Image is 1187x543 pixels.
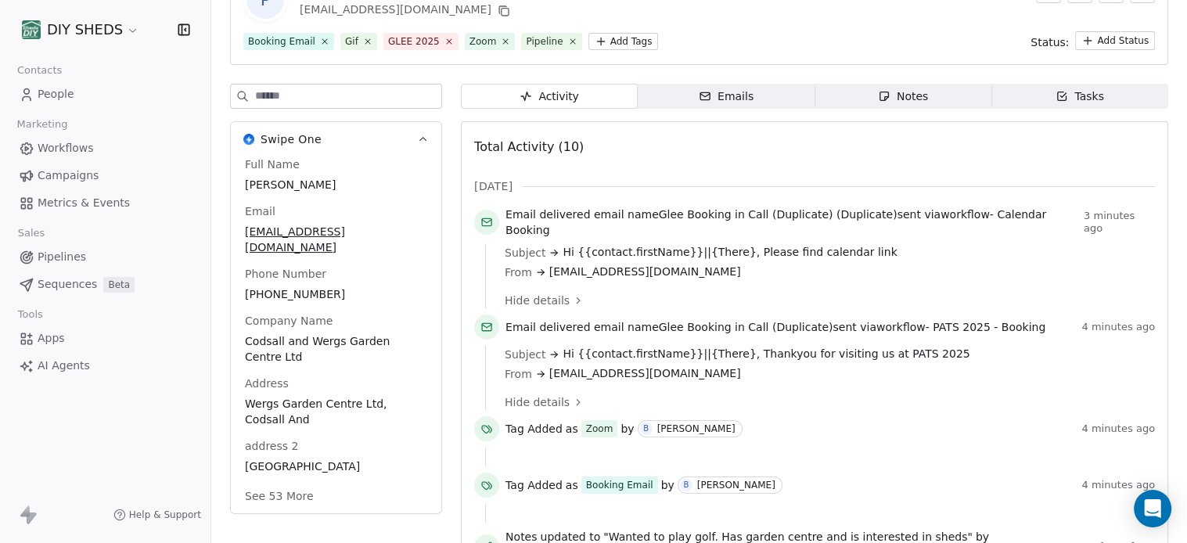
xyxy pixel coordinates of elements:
div: GLEE 2025 [388,34,440,49]
span: Email delivered [505,321,590,333]
span: 4 minutes ago [1081,479,1155,491]
span: [EMAIL_ADDRESS][DOMAIN_NAME] [245,224,427,255]
div: Zoom [586,422,613,436]
span: DIY SHEDS [47,20,123,40]
span: Tag Added [505,477,563,493]
div: Booking Email [248,34,315,49]
span: Apps [38,330,65,347]
span: Marketing [10,113,74,136]
span: [GEOGRAPHIC_DATA] [245,458,427,474]
span: From [505,264,532,280]
div: Pipeline [526,34,563,49]
span: as [566,421,578,437]
span: 4 minutes ago [1081,423,1155,435]
a: Hide details [505,394,1144,410]
span: email name sent via workflow - [505,207,1077,238]
span: email name sent via workflow - [505,319,1045,335]
div: Gif [345,34,358,49]
span: [DATE] [474,178,513,194]
span: Company Name [242,313,336,329]
div: Emails [699,88,754,105]
span: 3 minutes ago [1084,210,1155,235]
span: Contacts [10,59,69,82]
span: Full Name [242,156,303,172]
span: Address [242,376,292,391]
a: Apps [13,325,198,351]
span: Beta [103,277,135,293]
div: [EMAIL_ADDRESS][DOMAIN_NAME] [300,2,513,20]
span: Codsall and Wergs Garden Centre Ltd [245,333,427,365]
span: Tag Added [505,421,563,437]
span: [EMAIL_ADDRESS][DOMAIN_NAME] [549,264,741,280]
div: Notes [878,88,928,105]
a: People [13,81,198,107]
button: Add Tags [588,33,659,50]
span: Subject [505,245,545,261]
div: [PERSON_NAME] [697,480,775,491]
span: Email [242,203,279,219]
div: Tasks [1056,88,1104,105]
span: Metrics & Events [38,195,130,211]
span: [EMAIL_ADDRESS][DOMAIN_NAME] [549,365,741,382]
span: Glee Booking in Call (Duplicate) [659,321,833,333]
span: address 2 [242,438,301,454]
a: Pipelines [13,244,198,270]
span: by [661,477,674,493]
span: Hi {{contact.firstName}}||{There}, Thankyou for visiting us at PATS 2025 [563,346,969,362]
span: Glee Booking in Call (Duplicate) (Duplicate) [659,208,897,221]
span: [PHONE_NUMBER] [245,286,427,302]
span: [PERSON_NAME] [245,177,427,192]
span: Sequences [38,276,97,293]
span: Wergs Garden Centre Ltd, Codsall And [245,396,427,427]
span: From [505,366,532,382]
button: See 53 More [236,482,323,510]
button: DIY SHEDS [19,16,142,43]
span: Help & Support [129,509,201,521]
span: Pipelines [38,249,86,265]
span: AI Agents [38,358,90,374]
div: [PERSON_NAME] [657,423,736,434]
span: Hide details [505,394,570,410]
span: Email delivered [505,208,590,221]
div: Swipe OneSwipe One [231,156,441,513]
div: B [683,479,689,491]
a: Campaigns [13,163,198,189]
span: PATS 2025 - Booking [933,321,1045,333]
span: by [620,421,634,437]
a: Metrics & Events [13,190,198,216]
span: Swipe One [261,131,322,147]
div: Open Intercom Messenger [1134,490,1171,527]
span: Hide details [505,293,570,308]
span: Hi {{contact.firstName}}||{There}, Please find calendar link [563,244,897,261]
span: Sales [11,221,52,245]
div: Zoom [469,34,497,49]
span: Phone Number [242,266,329,282]
button: Swipe OneSwipe One [231,122,441,156]
a: SequencesBeta [13,271,198,297]
div: Booking Email [586,478,653,492]
div: B [643,423,649,435]
span: People [38,86,74,102]
span: Status: [1031,34,1069,50]
span: Campaigns [38,167,99,184]
span: Total Activity (10) [474,139,584,154]
img: Swipe One [243,134,254,145]
a: Workflows [13,135,198,161]
a: Hide details [505,293,1144,308]
a: AI Agents [13,353,198,379]
span: as [566,477,578,493]
span: Workflows [38,140,94,156]
button: Add Status [1075,31,1155,50]
img: shedsdiy.jpg [22,20,41,39]
span: Subject [505,347,545,362]
span: Tools [11,303,49,326]
a: Help & Support [113,509,201,521]
span: 4 minutes ago [1081,321,1155,333]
